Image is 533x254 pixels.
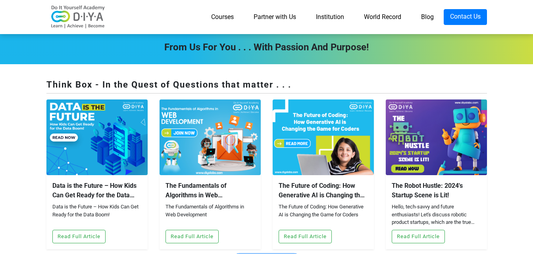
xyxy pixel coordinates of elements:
[201,9,244,25] a: Courses
[52,203,142,227] div: Data is the Future – How Kids Can Get Ready for the Data Boom!
[165,181,255,200] div: The Fundamentals of Algorithms in Web Development
[52,230,106,243] button: Read Full Article
[40,40,493,54] div: From Us For You . . . with Passion and Purpose!
[411,9,444,25] a: Blog
[306,9,354,25] a: Institution
[273,99,374,175] img: blog-2024042095551.jpg
[279,230,332,243] button: Read Full Article
[392,203,481,227] div: Hello, tech-savvy and future enthusiasts! Let's discuss robotic product startups, which are the t...
[52,181,142,200] div: Data is the Future – How Kids Can Get Ready for the Data Boom!
[279,232,332,240] a: Read Full Article
[46,99,148,175] img: blog-2024120862518.jpg
[46,78,487,94] div: Think Box - In the Quest of Questions that matter . . .
[279,203,368,227] div: The Future of Coding: How Generative AI is Changing the Game for Coders
[165,232,219,240] a: Read Full Article
[392,181,481,200] div: The Robot Hustle: 2024's Startup Scene is Lit!
[386,99,487,175] img: blog-2023121842428.jpg
[279,181,368,200] div: The Future of Coding: How Generative AI is Changing the Game for Coders
[244,9,306,25] a: Partner with Us
[392,230,445,243] button: Read Full Article
[52,232,106,240] a: Read Full Article
[165,230,219,243] button: Read Full Article
[392,232,445,240] a: Read Full Article
[354,9,411,25] a: World Record
[165,203,255,227] div: The Fundamentals of Algorithms in Web Development
[46,5,110,29] img: logo-v2.png
[444,9,487,25] a: Contact Us
[160,99,261,175] img: blog-2024042853928.jpg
